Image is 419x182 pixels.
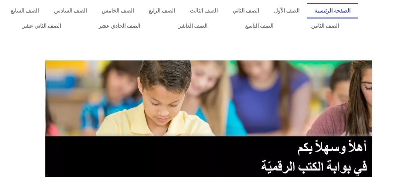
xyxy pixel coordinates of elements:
a: الصف الثاني عشر [3,18,80,34]
a: الصف الثامن [292,18,358,34]
a: الصف السابع [3,3,46,18]
a: الصف الرابع [141,3,182,18]
a: الصف الثاني [225,3,266,18]
a: الصف العاشر [159,18,226,34]
a: الصف الحادي عشر [80,18,159,34]
a: الصف الأول [266,3,307,18]
a: الصف الخامس [94,3,141,18]
a: الصفحة الرئيسية [307,3,358,18]
a: الصف السادس [46,3,94,18]
a: الصف الثالث [182,3,225,18]
a: الصف التاسع [226,18,292,34]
